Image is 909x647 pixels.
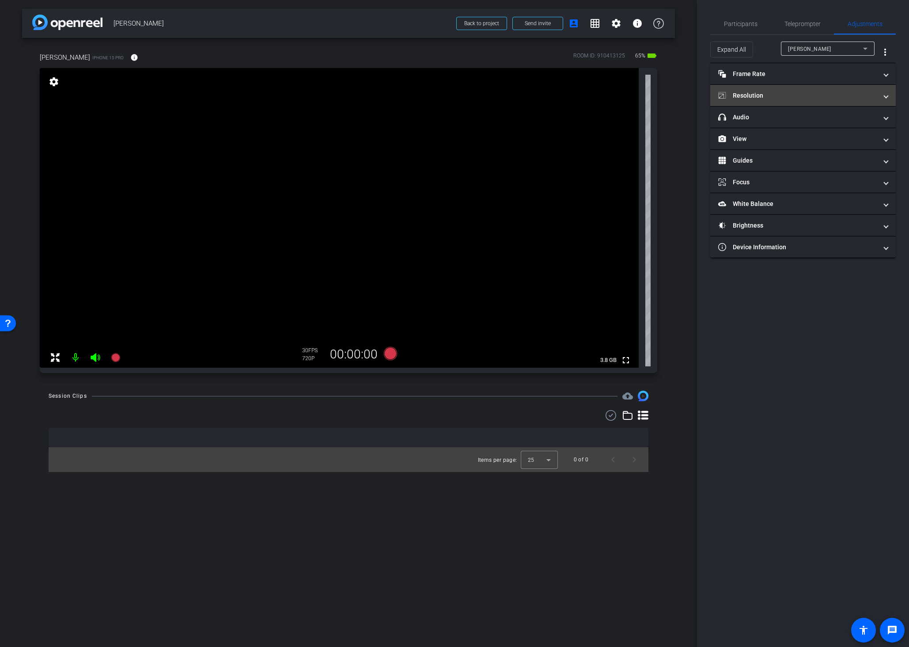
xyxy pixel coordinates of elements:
[887,625,898,636] mat-icon: message
[32,15,102,30] img: app-logo
[710,193,896,214] mat-expansion-panel-header: White Balance
[724,21,757,27] span: Participants
[302,347,324,354] div: 30
[634,49,647,63] span: 65%
[718,113,877,122] mat-panel-title: Audio
[621,355,631,365] mat-icon: fullscreen
[880,47,890,57] mat-icon: more_vert
[710,236,896,258] mat-expansion-panel-header: Device Information
[718,156,877,165] mat-panel-title: Guides
[710,150,896,171] mat-expansion-panel-header: Guides
[130,53,138,61] mat-icon: info
[525,20,551,27] span: Send invite
[464,20,499,27] span: Back to project
[632,18,643,29] mat-icon: info
[573,52,625,65] div: ROOM ID: 910413125
[858,625,869,636] mat-icon: accessibility
[784,21,821,27] span: Teleprompter
[308,347,318,354] span: FPS
[92,54,124,61] span: iPhone 15 Pro
[710,107,896,128] mat-expansion-panel-header: Audio
[40,53,90,62] span: [PERSON_NAME]
[718,69,877,79] mat-panel-title: Frame Rate
[49,392,87,400] div: Session Clips
[718,199,877,209] mat-panel-title: White Balance
[622,391,633,401] span: Destinations for your clips
[611,18,621,29] mat-icon: settings
[710,63,896,84] mat-expansion-panel-header: Frame Rate
[710,171,896,193] mat-expansion-panel-header: Focus
[718,134,877,144] mat-panel-title: View
[718,91,877,100] mat-panel-title: Resolution
[848,21,882,27] span: Adjustments
[710,128,896,149] mat-expansion-panel-header: View
[324,347,383,362] div: 00:00:00
[568,18,579,29] mat-icon: account_box
[478,456,517,464] div: Items per page:
[718,243,877,252] mat-panel-title: Device Information
[638,391,648,401] img: Session clips
[710,85,896,106] mat-expansion-panel-header: Resolution
[512,17,563,30] button: Send invite
[456,17,507,30] button: Back to project
[574,455,588,464] div: 0 of 0
[718,221,877,230] mat-panel-title: Brightness
[590,18,600,29] mat-icon: grid_on
[114,15,451,32] span: [PERSON_NAME]
[602,449,624,470] button: Previous page
[710,42,753,57] button: Expand All
[718,178,877,187] mat-panel-title: Focus
[717,41,746,58] span: Expand All
[48,76,60,87] mat-icon: settings
[624,449,645,470] button: Next page
[710,215,896,236] mat-expansion-panel-header: Brightness
[597,355,620,365] span: 3.8 GB
[622,391,633,401] mat-icon: cloud_upload
[302,355,324,362] div: 720P
[647,50,657,61] mat-icon: battery_std
[788,46,831,52] span: [PERSON_NAME]
[875,42,896,63] button: More Options for Adjustments Panel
